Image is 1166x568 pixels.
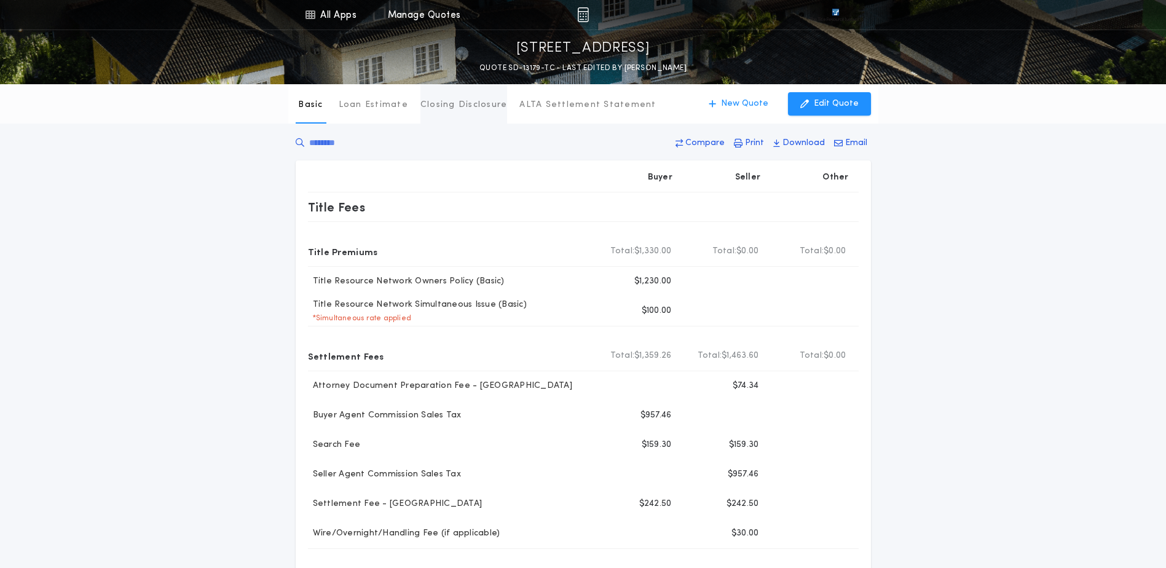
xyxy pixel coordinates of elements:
[308,409,462,422] p: Buyer Agent Commission Sales Tax
[782,137,825,149] p: Download
[712,245,737,258] b: Total:
[733,380,759,392] p: $74.34
[824,350,846,362] span: $0.00
[420,99,508,111] p: Closing Disclosure
[298,99,323,111] p: Basic
[745,137,764,149] p: Print
[308,346,384,366] p: Settlement Fees
[516,39,650,58] p: [STREET_ADDRESS]
[800,245,824,258] b: Total:
[634,275,671,288] p: $1,230.00
[610,245,635,258] b: Total:
[729,439,759,451] p: $159.30
[727,498,759,510] p: $242.50
[721,98,768,110] p: New Quote
[648,172,672,184] p: Buyer
[308,314,412,323] p: * Simultaneous rate applied
[735,172,761,184] p: Seller
[308,527,500,540] p: Wire/Overnight/Handling Fee (if applicable)
[824,245,846,258] span: $0.00
[685,137,725,149] p: Compare
[722,350,758,362] span: $1,463.60
[639,498,672,510] p: $242.50
[731,527,759,540] p: $30.00
[642,439,672,451] p: $159.30
[308,439,361,451] p: Search Fee
[814,98,859,110] p: Edit Quote
[634,245,671,258] span: $1,330.00
[822,172,848,184] p: Other
[339,99,408,111] p: Loan Estimate
[308,275,505,288] p: Title Resource Network Owners Policy (Basic)
[672,132,728,154] button: Compare
[308,498,483,510] p: Settlement Fee - [GEOGRAPHIC_DATA]
[770,132,829,154] button: Download
[800,350,824,362] b: Total:
[698,350,722,362] b: Total:
[810,9,861,21] img: vs-icon
[308,299,527,311] p: Title Resource Network Simultaneous Issue (Basic)
[728,468,759,481] p: $957.46
[308,242,378,261] p: Title Premiums
[308,380,572,392] p: Attorney Document Preparation Fee - [GEOGRAPHIC_DATA]
[308,197,366,217] p: Title Fees
[696,92,781,116] button: New Quote
[642,305,672,317] p: $100.00
[730,132,768,154] button: Print
[736,245,758,258] span: $0.00
[308,468,461,481] p: Seller Agent Commission Sales Tax
[640,409,672,422] p: $957.46
[830,132,871,154] button: Email
[519,99,656,111] p: ALTA Settlement Statement
[577,7,589,22] img: img
[845,137,867,149] p: Email
[610,350,635,362] b: Total:
[634,350,671,362] span: $1,359.26
[479,62,687,74] p: QUOTE SD-13179-TC - LAST EDITED BY [PERSON_NAME]
[788,92,871,116] button: Edit Quote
